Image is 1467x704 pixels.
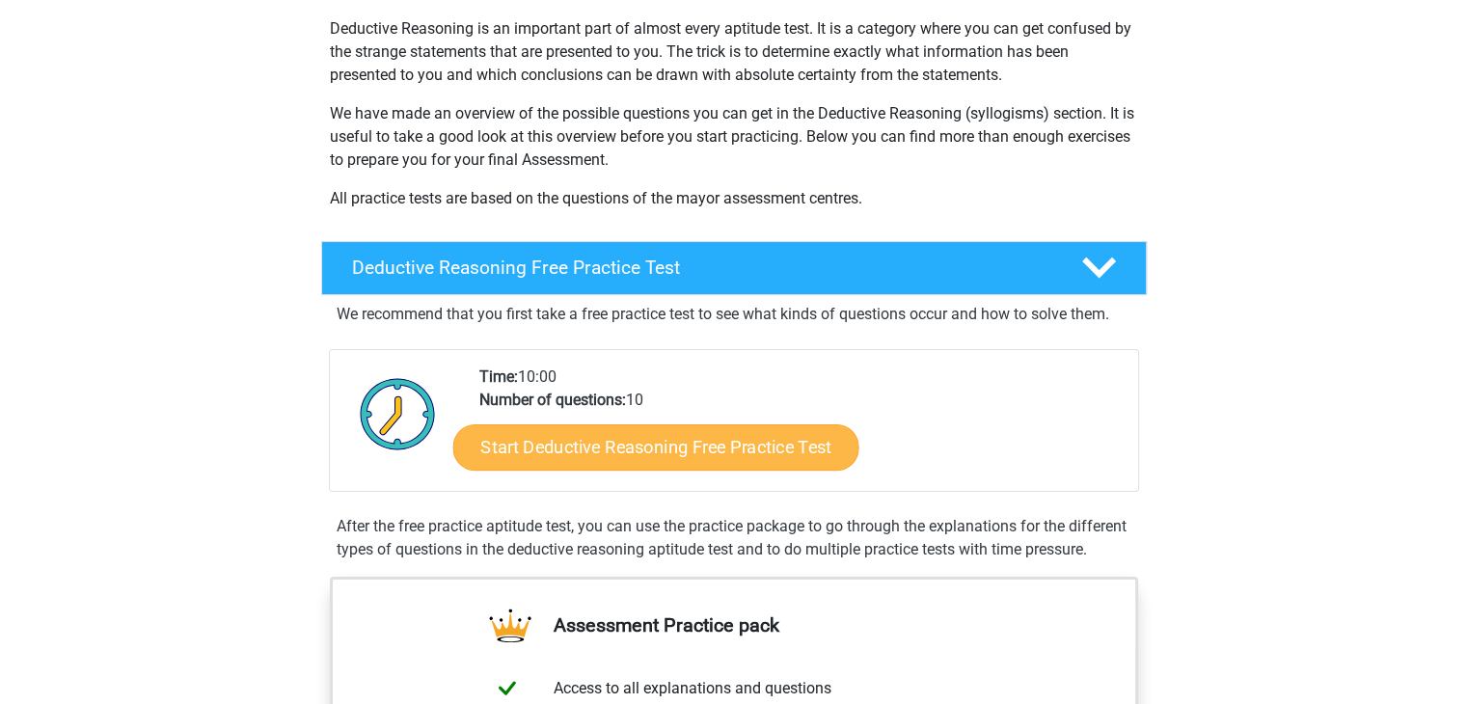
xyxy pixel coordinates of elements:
[479,391,626,409] b: Number of questions:
[349,366,447,462] img: Clock
[465,366,1137,491] div: 10:00 10
[337,303,1131,326] p: We recommend that you first take a free practice test to see what kinds of questions occur and ho...
[330,187,1138,210] p: All practice tests are based on the questions of the mayor assessment centres.
[313,241,1155,295] a: Deductive Reasoning Free Practice Test
[352,257,1050,279] h4: Deductive Reasoning Free Practice Test
[452,423,858,470] a: Start Deductive Reasoning Free Practice Test
[330,17,1138,87] p: Deductive Reasoning is an important part of almost every aptitude test. It is a category where yo...
[479,367,518,386] b: Time:
[329,515,1139,561] div: After the free practice aptitude test, you can use the practice package to go through the explana...
[330,102,1138,172] p: We have made an overview of the possible questions you can get in the Deductive Reasoning (syllog...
